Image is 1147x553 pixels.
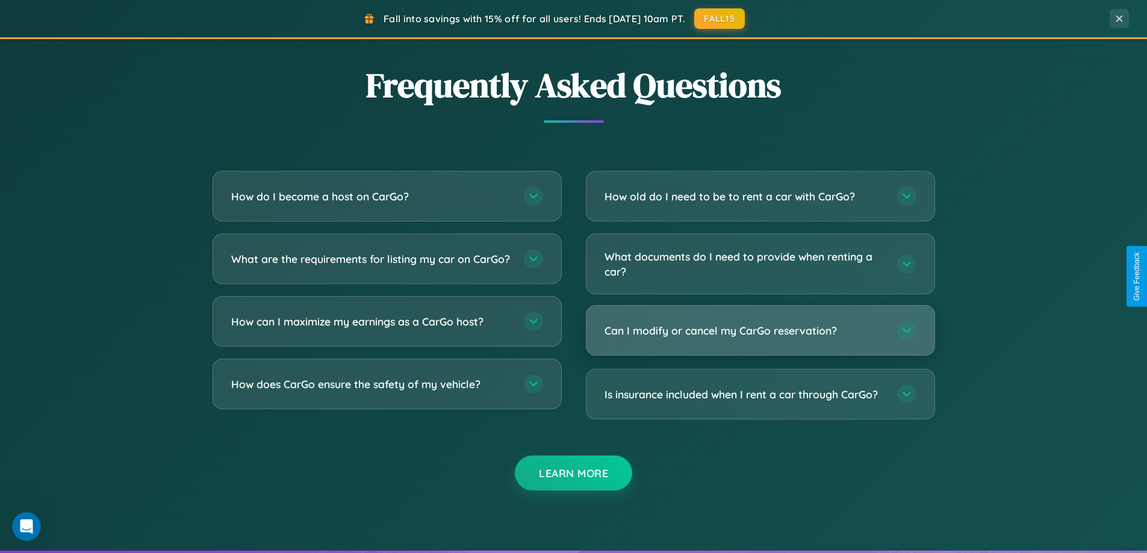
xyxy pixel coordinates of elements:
[515,456,632,490] button: Learn More
[231,189,512,204] h3: How do I become a host on CarGo?
[231,377,512,392] h3: How does CarGo ensure the safety of my vehicle?
[605,387,885,402] h3: Is insurance included when I rent a car through CarGo?
[231,252,512,267] h3: What are the requirements for listing my car on CarGo?
[694,8,745,29] button: FALL15
[1133,252,1141,301] div: Give Feedback
[605,189,885,204] h3: How old do I need to be to rent a car with CarGo?
[605,323,885,338] h3: Can I modify or cancel my CarGo reservation?
[605,249,885,279] h3: What documents do I need to provide when renting a car?
[213,62,935,108] h2: Frequently Asked Questions
[12,512,41,541] iframe: Intercom live chat
[231,314,512,329] h3: How can I maximize my earnings as a CarGo host?
[384,13,685,25] span: Fall into savings with 15% off for all users! Ends [DATE] 10am PT.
